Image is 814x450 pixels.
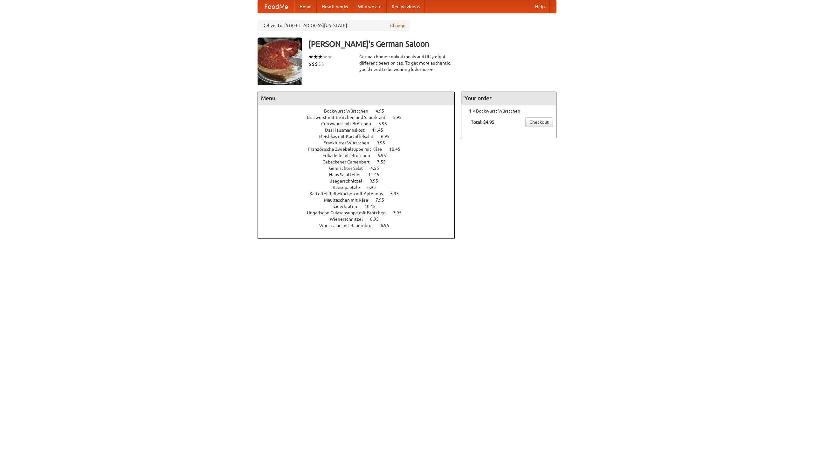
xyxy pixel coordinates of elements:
div: German home-cooked meals and fifty-eight different beers on tap. To get more authentic, you'd nee... [359,53,455,73]
span: Currywurst mit Brötchen [321,121,377,126]
div: Deliver to: [STREET_ADDRESS][US_STATE] [258,20,410,31]
a: Bockwurst Würstchen 4.95 [324,108,396,114]
a: Sauerbraten 10.45 [333,204,387,209]
span: 8.95 [370,217,385,222]
span: Fleishkas mit Kartoffelsalat [319,134,380,139]
a: Maultaschen mit Käse 7.95 [324,197,396,203]
span: 9.95 [369,178,384,183]
li: ★ [323,53,328,60]
a: Home [294,0,317,13]
a: Change [390,22,405,29]
span: Wienerschnitzel [330,217,369,222]
span: Frankfurter Würstchen [323,140,376,145]
span: Sauerbraten [333,204,363,209]
a: FoodMe [258,0,294,13]
span: 11.45 [372,128,390,133]
a: Wienerschnitzel 8.95 [330,217,390,222]
span: Kaesepaetzle [333,185,366,190]
a: Haus Salatteller 11.45 [329,172,391,177]
h4: Menu [258,92,454,105]
span: 7.55 [377,159,392,164]
span: 5.95 [390,191,405,196]
span: Französische Zwiebelsuppe mit Käse [308,147,388,152]
span: 6.95 [367,185,382,190]
li: ★ [318,53,323,60]
span: Kartoffel Reibekuchen mit Apfelmus [309,191,389,196]
a: Help [530,0,550,13]
a: Gebackener Camenbert 7.55 [322,159,397,164]
span: Wurstsalad mit Bauernbrot [319,223,380,228]
a: How it works [317,0,353,13]
span: 4.95 [376,108,390,114]
a: Ungarische Gulaschsuppe mit Brötchen 3.95 [307,210,413,215]
span: 6.95 [381,134,396,139]
b: Total: $4.95 [471,120,494,125]
a: Checkout [525,117,553,127]
a: Currywurst mit Brötchen 5.95 [321,121,399,126]
span: Bockwurst Würstchen [324,108,375,114]
span: 3.95 [393,210,408,215]
span: Jaegerschnitzel [330,178,369,183]
a: Jaegerschnitzel 9.95 [330,178,390,183]
span: Bratwurst mit Brötchen und Sauerkraut [307,115,392,120]
li: $ [318,60,321,67]
a: Wurstsalad mit Bauernbrot 6.95 [319,223,401,228]
li: $ [321,60,324,67]
a: Gemischter Salat 4.55 [329,166,391,171]
a: Das Hausmannskost 11.45 [325,128,395,133]
li: $ [315,60,318,67]
span: Maultaschen mit Käse [324,197,375,203]
a: Bratwurst mit Brötchen und Sauerkraut 5.95 [307,115,413,120]
span: 7.95 [376,197,390,203]
h4: Your order [461,92,556,105]
h3: [PERSON_NAME]'s German Saloon [308,38,556,50]
span: 6.95 [377,153,392,158]
span: 5.95 [393,115,408,120]
span: Gebackener Camenbert [322,159,376,164]
span: 6.95 [381,223,396,228]
a: Who we are [353,0,387,13]
a: Fleishkas mit Kartoffelsalat 6.95 [319,134,401,139]
a: Frankfurter Würstchen 9.95 [323,140,397,145]
span: Frikadelle mit Brötchen [322,153,376,158]
span: 10.45 [389,147,407,152]
a: Französische Zwiebelsuppe mit Käse 10.45 [308,147,412,152]
span: 9.95 [376,140,391,145]
span: 5.95 [378,121,393,126]
a: Recipe videos [387,0,425,13]
li: 1 × Bockwurst Würstchen [465,108,553,114]
span: 4.55 [370,166,385,171]
li: ★ [308,53,313,60]
li: $ [308,60,312,67]
li: $ [312,60,315,67]
span: Ungarische Gulaschsuppe mit Brötchen [307,210,392,215]
a: Kaesepaetzle 6.95 [333,185,388,190]
a: Kartoffel Reibekuchen mit Apfelmus 5.95 [309,191,410,196]
span: 10.45 [364,204,382,209]
span: Gemischter Salat [329,166,369,171]
img: angular.jpg [258,38,302,85]
span: 11.45 [368,172,386,177]
span: Haus Salatteller [329,172,367,177]
a: Frikadelle mit Brötchen 6.95 [322,153,398,158]
li: ★ [313,53,318,60]
li: ★ [328,53,332,60]
span: Das Hausmannskost [325,128,371,133]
